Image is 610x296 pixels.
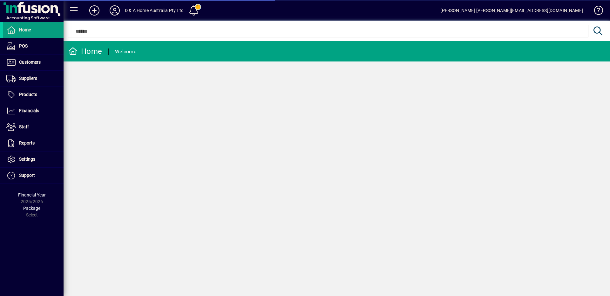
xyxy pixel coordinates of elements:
span: Suppliers [19,76,37,81]
div: [PERSON_NAME] [PERSON_NAME][EMAIL_ADDRESS][DOMAIN_NAME] [440,5,583,16]
span: Financials [19,108,39,113]
div: Home [68,46,102,56]
span: Support [19,173,35,178]
button: Add [84,5,105,16]
a: Financials [3,103,64,119]
a: Suppliers [3,71,64,87]
span: Settings [19,157,35,162]
button: Profile [105,5,125,16]
a: Products [3,87,64,103]
span: Financial Year [18,192,46,197]
span: POS [19,43,28,48]
span: Package [23,206,40,211]
a: Knowledge Base [589,1,602,22]
span: Reports [19,140,35,145]
a: POS [3,38,64,54]
a: Customers [3,55,64,70]
span: Products [19,92,37,97]
span: Home [19,27,31,32]
a: Support [3,168,64,183]
a: Reports [3,135,64,151]
span: Customers [19,60,41,65]
div: D & A Home Australia Pty Ltd [125,5,184,16]
span: Staff [19,124,29,129]
a: Staff [3,119,64,135]
a: Settings [3,151,64,167]
div: Welcome [115,47,136,57]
